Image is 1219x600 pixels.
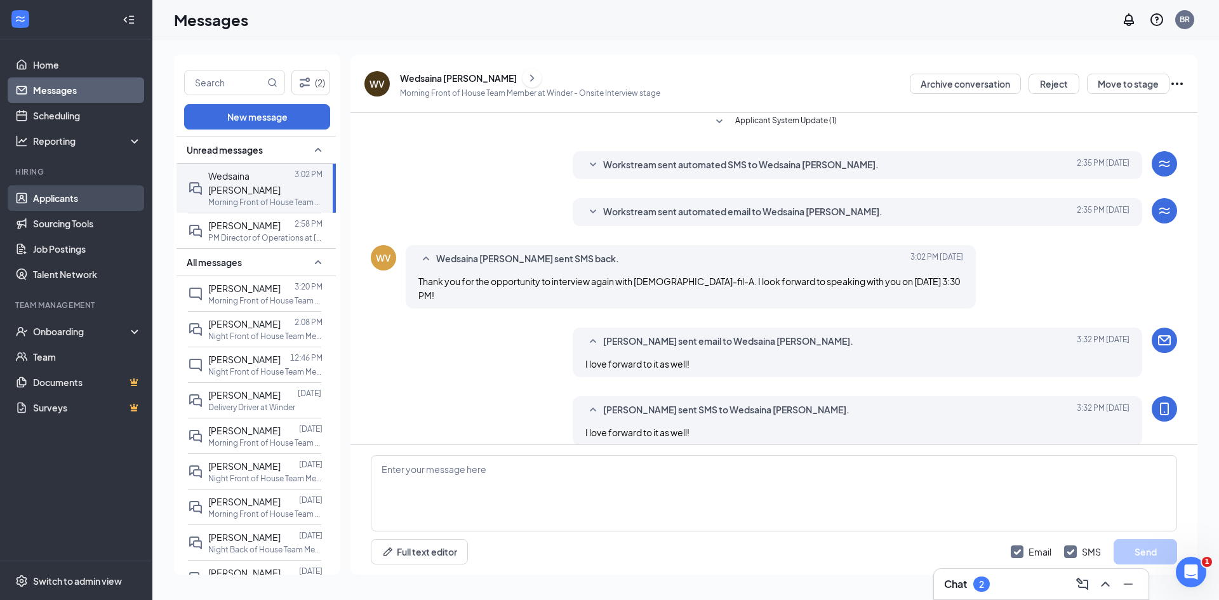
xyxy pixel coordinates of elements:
svg: ComposeMessage [1075,577,1090,592]
svg: Minimize [1121,577,1136,592]
span: Thank you for the opportunity to interview again with [DEMOGRAPHIC_DATA]-fil-A. I look forward to... [418,276,960,301]
span: [PERSON_NAME] [208,354,281,365]
svg: SmallChevronUp [418,251,434,267]
svg: Ellipses [1169,76,1185,91]
span: [PERSON_NAME] [208,460,281,472]
svg: SmallChevronUp [310,255,326,270]
svg: DoubleChat [188,223,203,239]
span: [PERSON_NAME] [208,496,281,507]
p: Morning Front of House Team Member at Winder [208,509,323,519]
svg: ChevronUp [1098,577,1113,592]
a: Team [33,344,142,370]
svg: DoubleChat [188,535,203,550]
p: Morning Front of House Team Member at Winder [208,437,323,448]
a: Job Postings [33,236,142,262]
a: Sourcing Tools [33,211,142,236]
a: Home [33,52,142,77]
p: Night Front of House Team Member at Winder [208,331,323,342]
button: Archive conversation [910,74,1021,94]
p: Morning Front of House Team Member at Winder [208,197,323,208]
input: Search [185,70,265,95]
p: [DATE] [299,495,323,505]
svg: Analysis [15,135,28,147]
p: [DATE] [299,423,323,434]
span: I love forward to it as well! [585,358,689,370]
svg: DoubleChat [188,571,203,586]
p: PM Director of Operations at [GEOGRAPHIC_DATA] [208,232,323,243]
svg: DoubleChat [188,429,203,444]
span: Workstream sent automated email to Wedsaina [PERSON_NAME]. [603,204,883,220]
svg: SmallChevronDown [712,114,727,130]
p: Delivery Driver at Winder [208,402,295,413]
span: [DATE] 3:32 PM [1077,403,1129,418]
svg: MagnifyingGlass [267,77,277,88]
button: Filter (2) [291,70,330,95]
svg: ChevronRight [526,70,538,86]
span: [DATE] 2:35 PM [1077,204,1129,220]
svg: UserCheck [15,325,28,338]
span: [DATE] 2:35 PM [1077,157,1129,173]
svg: ChatInactive [188,286,203,302]
svg: Filter [297,75,312,90]
button: Send [1114,539,1177,564]
h1: Messages [174,9,248,30]
div: Reporting [33,135,142,147]
div: 2 [979,579,984,590]
div: BR [1180,14,1190,25]
p: 12:46 PM [290,352,323,363]
span: [PERSON_NAME] sent email to Wedsaina [PERSON_NAME]. [603,334,853,349]
button: ComposeMessage [1072,574,1093,594]
div: Onboarding [33,325,131,338]
span: 1 [1202,557,1212,567]
button: Minimize [1118,574,1138,594]
p: [DATE] [299,566,323,577]
span: [PERSON_NAME] [208,318,281,330]
button: ChevronRight [523,69,542,88]
p: [DATE] [299,530,323,541]
div: Switch to admin view [33,575,122,587]
iframe: Intercom live chat [1176,557,1206,587]
a: Talent Network [33,262,142,287]
h3: Chat [944,577,967,591]
svg: WorkstreamLogo [1157,156,1172,171]
svg: SmallChevronUp [585,403,601,418]
span: [DATE] 3:02 PM [910,251,963,267]
svg: SmallChevronDown [585,204,601,220]
span: I love forward to it as well! [585,427,689,438]
svg: WorkstreamLogo [14,13,27,25]
div: Hiring [15,166,139,177]
svg: MobileSms [1157,401,1172,417]
svg: DoubleChat [188,500,203,515]
p: Night Back of House Team Member at [GEOGRAPHIC_DATA] [208,544,323,555]
span: [PERSON_NAME] sent SMS to Wedsaina [PERSON_NAME]. [603,403,849,418]
p: Night Front of House Team Member at Winder [208,366,323,377]
span: [DATE] 3:32 PM [1077,334,1129,349]
svg: DoubleChat [188,464,203,479]
a: Messages [33,77,142,103]
svg: Email [1157,333,1172,348]
button: Full text editorPen [371,539,468,564]
p: 3:20 PM [295,281,323,292]
div: WV [376,251,391,264]
span: [PERSON_NAME] [208,283,281,294]
button: New message [184,104,330,130]
a: Applicants [33,185,142,211]
span: Workstream sent automated SMS to Wedsaina [PERSON_NAME]. [603,157,879,173]
a: Scheduling [33,103,142,128]
span: [PERSON_NAME] [208,567,281,578]
svg: Settings [15,575,28,587]
span: All messages [187,256,242,269]
span: Unread messages [187,143,263,156]
span: [PERSON_NAME] [208,389,281,401]
span: Wedsaina [PERSON_NAME] sent SMS back. [436,251,619,267]
svg: Pen [382,545,394,558]
div: Team Management [15,300,139,310]
svg: Collapse [123,13,135,26]
span: [PERSON_NAME] [208,425,281,436]
p: 2:08 PM [295,317,323,328]
p: 2:58 PM [295,218,323,229]
svg: SmallChevronUp [585,334,601,349]
p: Morning Front of House Team Member at Winder - Onsite Interview stage [400,88,660,98]
div: WV [370,77,385,90]
p: 3:02 PM [295,169,323,180]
